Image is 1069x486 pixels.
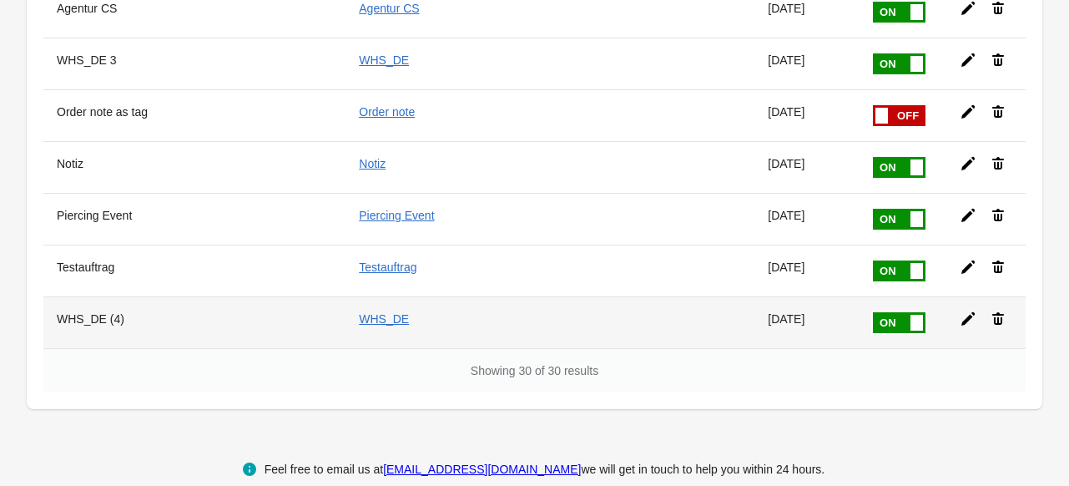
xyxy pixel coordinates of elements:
a: Testauftrag [359,261,416,274]
td: [DATE] [754,245,858,296]
div: Showing 30 of 30 results [43,348,1026,392]
th: Order note as tag [43,89,345,141]
td: [DATE] [754,38,858,89]
td: [DATE] [754,141,858,193]
a: Piercing Event [359,209,434,222]
a: [EMAIL_ADDRESS][DOMAIN_NAME] [383,463,581,476]
td: [DATE] [754,193,858,245]
div: Feel free to email us at we will get in touch to help you within 24 hours. [265,459,825,479]
a: WHS_DE [359,312,409,326]
a: WHS_DE [359,53,409,67]
th: Testauftrag [43,245,345,296]
td: [DATE] [754,89,858,141]
th: WHS_DE 3 [43,38,345,89]
a: Order note [359,105,415,119]
th: Piercing Event [43,193,345,245]
th: Notiz [43,141,345,193]
td: [DATE] [754,296,858,348]
a: Notiz [359,157,386,170]
a: Agentur CS [359,2,419,15]
th: WHS_DE (4) [43,296,345,348]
